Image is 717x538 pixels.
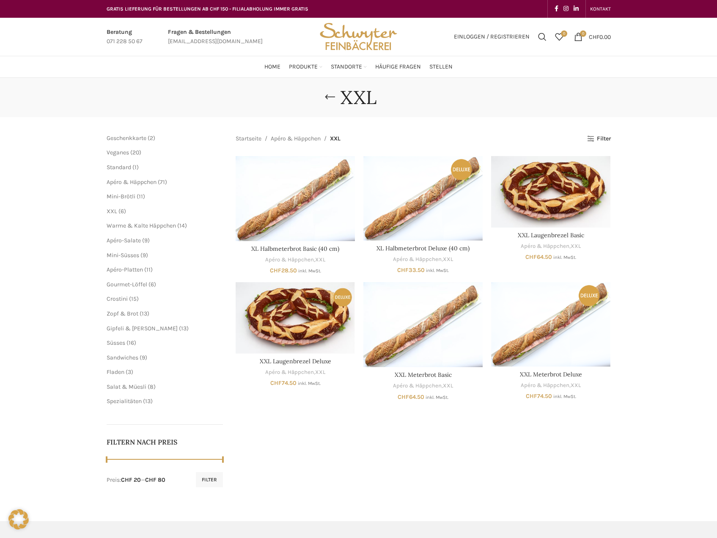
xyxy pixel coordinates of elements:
[363,156,483,240] a: XL Halbmeterbrot Deluxe (40 cm)
[315,368,325,376] a: XXL
[145,476,165,483] span: CHF 80
[298,381,321,386] small: inkl. MwSt.
[551,28,568,45] a: 0
[590,6,611,12] span: KONTAKT
[107,178,157,186] a: Apéro & Häppchen
[317,33,400,40] a: Site logo
[132,149,139,156] span: 20
[521,382,569,390] a: Apéro & Häppchen
[589,33,611,40] bdi: 0.00
[454,34,530,40] span: Einloggen / Registrieren
[319,89,341,106] a: Go back
[580,30,586,37] span: 0
[491,382,610,390] div: ,
[265,256,314,264] a: Apéro & Häppchen
[395,371,452,379] a: XXL Meterbrot Basic
[107,208,117,215] span: XXL
[142,310,147,317] span: 13
[397,266,409,274] span: CHF
[146,266,151,273] span: 11
[251,245,339,253] a: XL Halbmeterbrot Basic (40 cm)
[107,310,138,317] a: Zopf & Brot
[107,339,125,346] a: Süsses
[107,354,138,361] span: Sandwiches
[375,63,421,71] span: Häufige Fragen
[107,281,147,288] a: Gourmet-Löffel
[520,371,582,378] a: XXL Meterbrot Deluxe
[450,28,534,45] a: Einloggen / Registrieren
[331,58,367,75] a: Standorte
[315,256,325,264] a: XXL
[426,268,449,273] small: inkl. MwSt.
[317,18,400,56] img: Bäckerei Schwyter
[107,266,143,273] a: Apéro-Platten
[398,393,424,401] bdi: 64.50
[376,244,470,252] a: XL Halbmeterbrot Deluxe (40 cm)
[107,149,129,156] a: Veganes
[181,325,187,332] span: 13
[128,368,131,376] span: 3
[142,354,145,361] span: 9
[107,134,146,142] span: Geschenkkarte
[270,379,282,387] span: CHF
[589,33,599,40] span: CHF
[534,28,551,45] a: Suchen
[107,222,176,229] a: Warme & Kalte Häppchen
[107,368,124,376] a: Fladen
[526,393,552,400] bdi: 74.50
[521,242,569,250] a: Apéro & Häppchen
[160,178,165,186] span: 71
[298,268,321,274] small: inkl. MwSt.
[236,134,261,143] a: Startseite
[265,368,314,376] a: Apéro & Häppchen
[429,63,453,71] span: Stellen
[236,134,341,143] nav: Breadcrumb
[491,282,610,366] a: XXL Meterbrot Deluxe
[429,58,453,75] a: Stellen
[571,382,581,390] a: XXL
[271,134,321,143] a: Apéro & Häppchen
[107,295,128,302] span: Crostini
[236,368,355,376] div: ,
[264,58,280,75] a: Home
[135,164,137,171] span: 1
[107,193,135,200] span: Mini-Brötli
[341,86,376,109] h1: XXL
[363,382,483,390] div: ,
[553,394,576,399] small: inkl. MwSt.
[375,58,421,75] a: Häufige Fragen
[129,339,134,346] span: 16
[144,237,148,244] span: 9
[131,295,137,302] span: 15
[443,382,453,390] a: XXL
[270,267,281,274] span: CHF
[587,135,610,143] a: Filter
[571,3,581,15] a: Linkedin social link
[260,357,331,365] a: XXL Laugenbrezel Deluxe
[107,383,146,390] span: Salat & Müesli
[289,63,318,71] span: Produkte
[443,255,453,264] a: XXL
[397,266,425,274] bdi: 33.50
[107,325,178,332] a: Gipfeli & [PERSON_NAME]
[426,395,448,400] small: inkl. MwSt.
[107,164,131,171] a: Standard
[551,28,568,45] div: Meine Wunschliste
[121,476,141,483] span: CHF 20
[107,237,141,244] a: Apéro-Salate
[330,134,341,143] span: XXL
[150,383,154,390] span: 8
[102,58,615,75] div: Main navigation
[139,193,143,200] span: 11
[107,6,308,12] span: GRATIS LIEFERUNG FÜR BESTELLUNGEN AB CHF 150 - FILIALABHOLUNG IMMER GRATIS
[121,208,124,215] span: 6
[143,252,146,259] span: 9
